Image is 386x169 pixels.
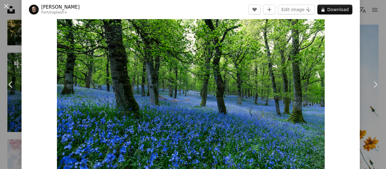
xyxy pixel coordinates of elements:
a: Next [364,55,386,114]
a: Unsplash+ [47,10,67,14]
button: Download [317,5,352,14]
button: Like [248,5,261,14]
div: For [41,10,80,15]
img: Go to Joshua Earle's profile [29,5,39,14]
button: Add to Collection [263,5,275,14]
button: Edit image [278,5,315,14]
a: [PERSON_NAME] [41,4,80,10]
